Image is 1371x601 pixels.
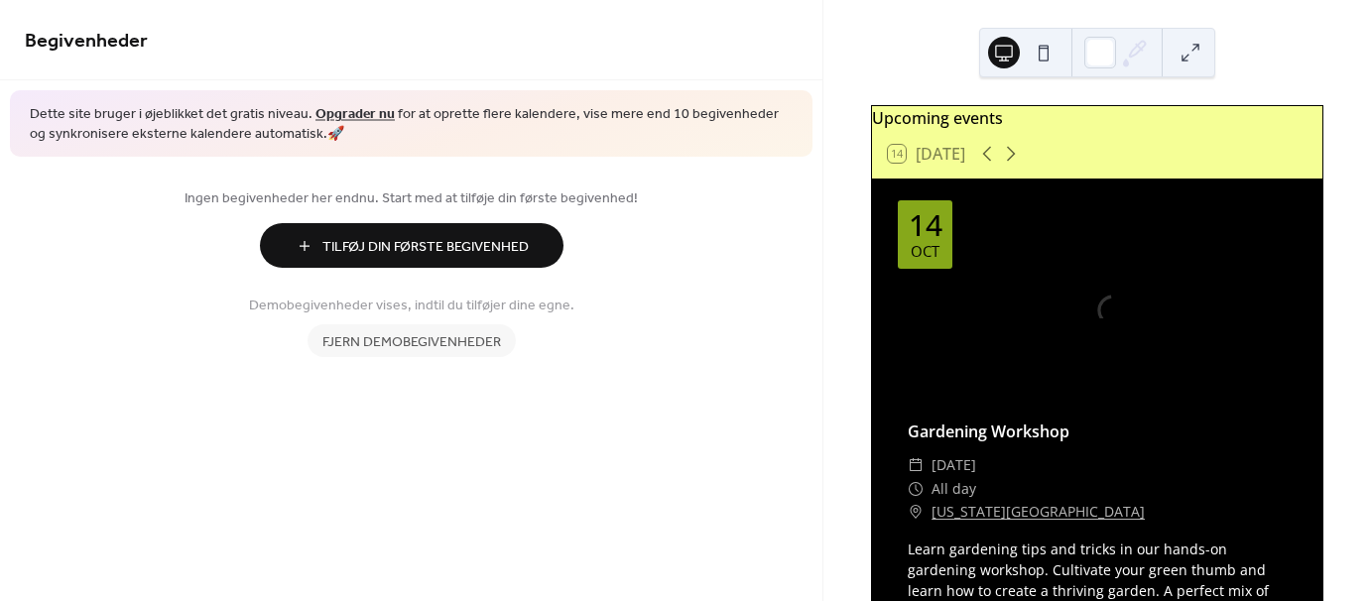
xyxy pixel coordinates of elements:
[249,296,574,316] span: Demobegivenheder vises, indtil du tilføjer dine egne.
[260,223,563,268] button: Tilføj Din Første Begivenhed
[25,188,798,209] span: Ingen begivenheder her endnu. Start med at tilføje din første begivenhed!
[908,500,924,524] div: ​
[322,237,529,258] span: Tilføj Din Første Begivenhed
[315,101,395,128] a: Opgrader nu
[322,332,501,353] span: Fjern demobegivenheder
[25,223,798,268] a: Tilføj Din Første Begivenhed
[932,453,976,477] span: [DATE]
[888,420,1307,443] div: Gardening Workshop
[908,453,924,477] div: ​
[308,324,516,357] button: Fjern demobegivenheder
[25,22,148,60] span: Begivenheder
[932,477,976,501] span: All day
[909,210,942,240] div: 14
[30,105,793,144] span: Dette site bruger i øjeblikket det gratis niveau. for at oprette flere kalendere, vise mere end 1...
[872,106,1322,130] div: Upcoming events
[908,477,924,501] div: ​
[911,244,939,259] div: Oct
[932,500,1145,524] a: [US_STATE][GEOGRAPHIC_DATA]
